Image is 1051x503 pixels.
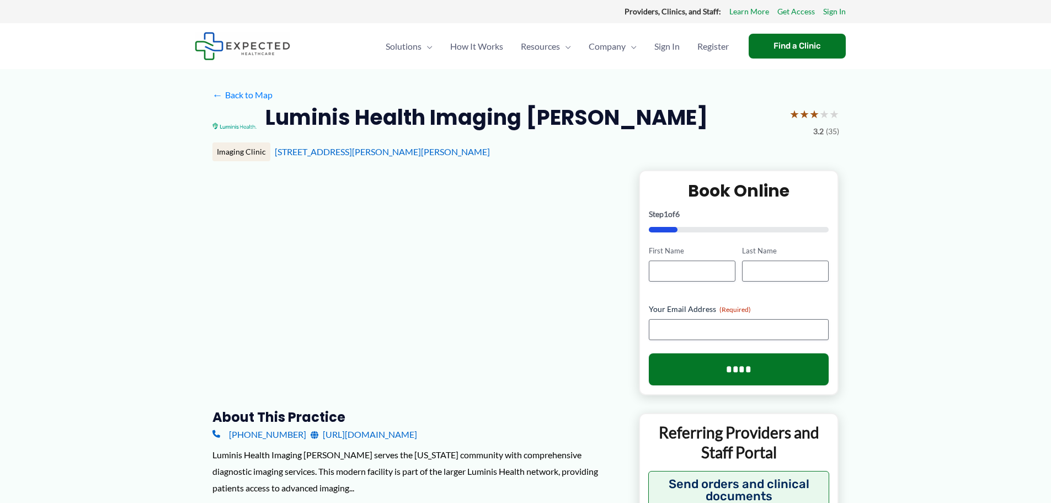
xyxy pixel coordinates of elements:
[819,104,829,124] span: ★
[829,104,839,124] span: ★
[212,409,621,426] h3: About this practice
[275,146,490,157] a: [STREET_ADDRESS][PERSON_NAME][PERSON_NAME]
[521,27,560,66] span: Resources
[212,87,273,103] a: ←Back to Map
[212,447,621,496] div: Luminis Health Imaging [PERSON_NAME] serves the [US_STATE] community with comprehensive diagnosti...
[777,4,815,19] a: Get Access
[654,27,680,66] span: Sign In
[689,27,738,66] a: Register
[697,27,729,66] span: Register
[649,246,735,256] label: First Name
[823,4,846,19] a: Sign In
[649,304,829,315] label: Your Email Address
[450,27,503,66] span: How It Works
[377,27,738,66] nav: Primary Site Navigation
[789,104,799,124] span: ★
[626,27,637,66] span: Menu Toggle
[749,34,846,59] a: Find a Clinic
[212,142,270,161] div: Imaging Clinic
[195,32,290,60] img: Expected Healthcare Logo - side, dark font, small
[580,27,645,66] a: CompanyMenu Toggle
[441,27,512,66] a: How It Works
[675,209,680,219] span: 6
[645,27,689,66] a: Sign In
[377,27,441,66] a: SolutionsMenu Toggle
[719,305,751,314] span: (Required)
[809,104,819,124] span: ★
[649,210,829,218] p: Step of
[729,4,769,19] a: Learn More
[265,104,708,131] h2: Luminis Health Imaging [PERSON_NAME]
[813,124,824,139] span: 3.2
[826,124,839,139] span: (35)
[799,104,809,124] span: ★
[422,27,433,66] span: Menu Toggle
[625,7,721,16] strong: Providers, Clinics, and Staff:
[648,422,830,463] p: Referring Providers and Staff Portal
[212,426,306,443] a: [PHONE_NUMBER]
[386,27,422,66] span: Solutions
[311,426,417,443] a: [URL][DOMAIN_NAME]
[589,27,626,66] span: Company
[664,209,668,219] span: 1
[212,89,223,100] span: ←
[512,27,580,66] a: ResourcesMenu Toggle
[742,246,829,256] label: Last Name
[649,180,829,202] h2: Book Online
[560,27,571,66] span: Menu Toggle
